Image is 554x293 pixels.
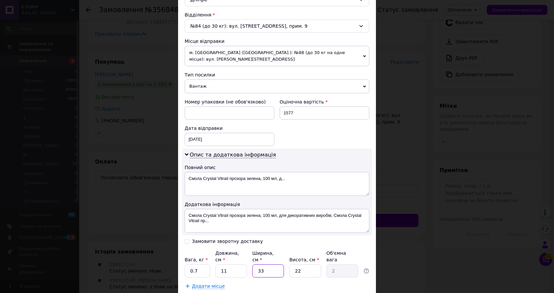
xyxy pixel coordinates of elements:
[326,250,358,263] div: Об'ємна вага
[185,172,369,196] textarea: Смола Crystal Vitrail прозора зелена, 100 мл, д...
[215,250,239,262] label: Довжина, см
[185,201,369,208] div: Додаткова інформація
[185,99,274,105] div: Номер упаковки (не обов'язково)
[185,209,369,233] textarea: Смола Crystal Vitrail прозора зелена, 100 мл, для декоративних виробів; Смола Crystal Vitrail пр...
[185,39,225,44] span: Місце відправки
[185,72,215,77] span: Тип посилки
[289,257,319,262] label: Висота, см
[280,99,369,105] div: Оціночна вартість
[185,257,208,262] label: Вага, кг
[185,12,369,18] div: Відділення
[192,283,225,289] span: Додати місце
[185,46,369,66] span: м. [GEOGRAPHIC_DATA] ([GEOGRAPHIC_DATA].): №88 (до 30 кг на одне місце): вул. [PERSON_NAME][STREE...
[192,239,263,244] div: Замовити зворотну доставку
[185,79,369,93] span: Вантаж
[185,125,274,132] div: Дата відправки
[185,19,369,33] div: №84 (до 30 кг): вул. [STREET_ADDRESS], прим. 9
[185,164,369,171] div: Повний опис
[190,152,276,158] span: Опис та додаткова інформація
[252,250,273,262] label: Ширина, см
